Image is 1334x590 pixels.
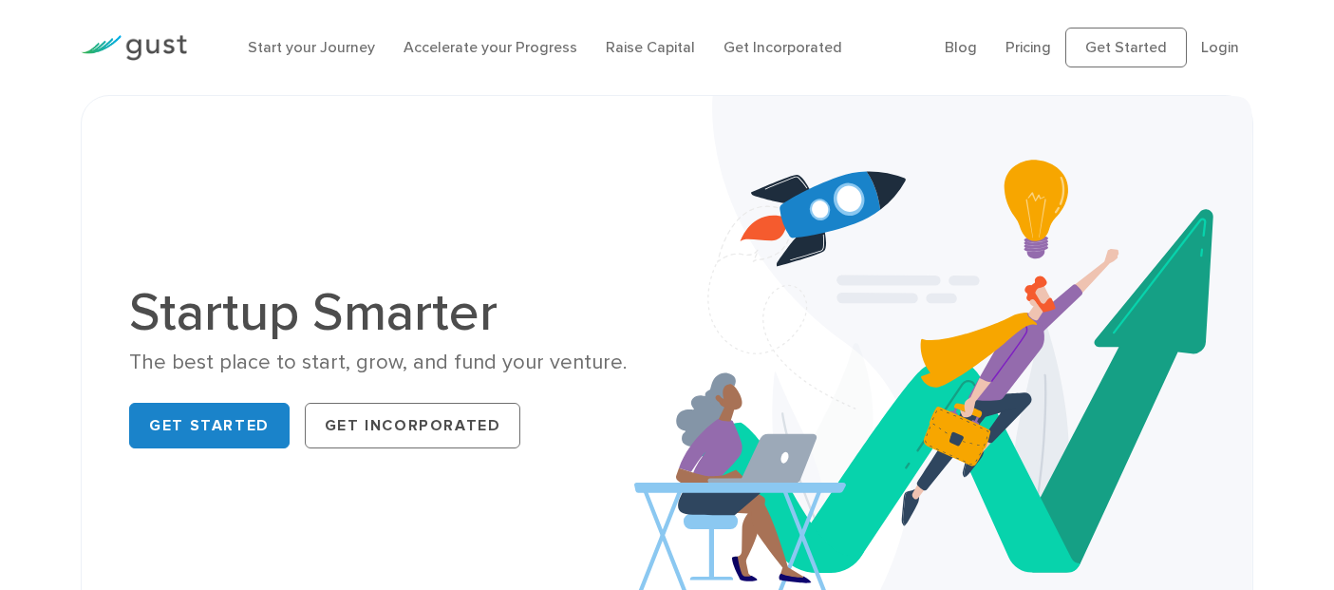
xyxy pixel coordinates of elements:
[1005,38,1051,56] a: Pricing
[305,403,521,448] a: Get Incorporated
[129,349,652,376] div: The best place to start, grow, and fund your venture.
[606,38,695,56] a: Raise Capital
[81,35,187,61] img: Gust Logo
[723,38,842,56] a: Get Incorporated
[129,403,290,448] a: Get Started
[404,38,577,56] a: Accelerate your Progress
[129,286,652,339] h1: Startup Smarter
[1065,28,1187,67] a: Get Started
[945,38,977,56] a: Blog
[248,38,375,56] a: Start your Journey
[1201,38,1239,56] a: Login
